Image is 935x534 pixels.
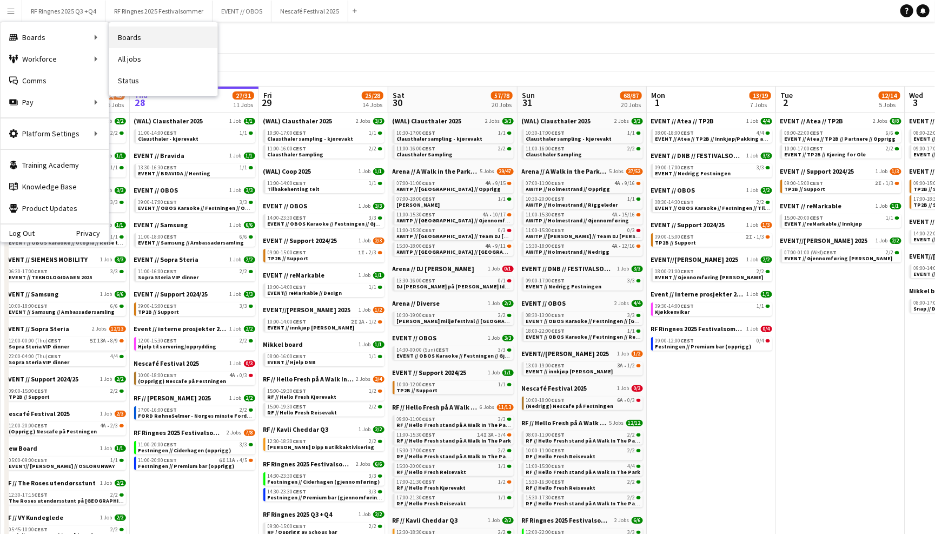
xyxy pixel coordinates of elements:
[785,180,899,192] a: 09:00-15:00CEST2I•1/3TP2B // Support
[502,118,514,124] span: 3/3
[397,151,453,158] span: Clausthaler Sampling
[655,234,694,240] span: 09:00-15:00
[526,201,618,208] span: AWITP // Holmestrand // Riggeleder
[785,249,899,261] a: 07:00-01:00 (Wed)CEST2/2EVENT // Gjennomføring [PERSON_NAME]
[757,234,765,240] span: 1/3
[526,130,565,136] span: 10:30-17:00
[651,221,772,229] a: EVENT // Support 2024/251 Job1/3
[876,181,882,186] span: 2I
[293,129,307,136] span: CEST
[268,249,382,261] a: 09:00-15:00CEST1I•2/3TP2B // Support
[785,129,899,142] a: 08:00-22:00CEST6/6EVENT // Atea // TP2B // Partnere // Opprigg
[526,195,641,208] a: 10:30-20:00CEST1/1AWITP // Holmestrand // Riggeleder
[886,130,894,136] span: 6/6
[526,135,612,142] span: Clausthaler sampling - kjørevakt
[526,181,641,186] div: •
[526,212,641,217] div: •
[397,212,436,217] span: 11:00-15:30
[1,229,35,238] a: Log Out
[609,168,624,175] span: 5 Jobs
[268,250,307,255] span: 09:00-15:00
[747,118,759,124] span: 1 Job
[1,197,109,219] a: Product Updates
[422,180,436,187] span: CEST
[785,146,824,151] span: 10:00-17:00
[651,117,714,125] span: EVENT // Atea // TP2B
[655,199,770,211] a: 08:30-14:30CEST2/2EVENT // OBOS Karaoke // Festningen // Tilbakelevering
[397,228,436,233] span: 11:00-15:30
[526,129,641,142] a: 10:30-17:00CEST1/1Clausthaler sampling - kjørevakt
[22,1,105,22] button: RF Ringnes 2025 Q3 +Q4
[486,118,500,124] span: 2 Jobs
[628,228,635,233] span: 0/3
[873,118,888,124] span: 2 Jobs
[651,221,772,255] div: EVENT // Support 2024/251 Job1/309:00-15:00CEST2I•1/3TP2B // Support
[526,228,565,233] span: 11:00-15:30
[622,243,635,249] span: 12/16
[356,118,371,124] span: 2 Jobs
[651,151,772,186] div: EVENT // DNB // FESTIVALSOMMER 20251 Job3/309:00-17:00CEST3/3EVENT // Nedrigg Festningen
[757,165,765,170] span: 3/3
[268,180,382,192] a: 11:00-14:00CEST1/1Tilbakehenting telt
[422,227,436,234] span: CEST
[552,180,565,187] span: CEST
[397,129,512,142] a: 10:30-17:00CEST1/1Clausthaler sampling - kjørevakt
[134,186,255,194] a: EVENT // OBOS1 Job3/3
[612,243,618,249] span: 4A
[397,195,512,208] a: 07:00-18:00CEST1/1[PERSON_NAME]
[244,222,255,228] span: 6/6
[134,151,255,160] a: EVENT // Bravida1 Job1/1
[138,199,253,211] a: 09:00-17:00CEST3/3EVENT // OBOS Karaoke // Festningen // Opprigg
[626,168,643,175] span: 37/52
[890,118,901,124] span: 8/8
[628,146,635,151] span: 2/2
[785,186,826,193] span: TP2B // Support
[526,181,565,186] span: 07:00-11:00
[293,249,307,256] span: CEST
[111,200,118,205] span: 3/3
[263,167,384,175] a: (WAL) Coop 20251 Job1/1
[293,145,307,152] span: CEST
[1,70,109,91] a: Comms
[761,118,772,124] span: 4/4
[138,165,177,170] span: 13:30-16:30
[138,170,211,177] span: EVENT // BRAVIDA // Henting
[164,164,177,171] span: CEST
[138,233,253,246] a: 11:00-18:00CEST6/6EVENT // Samsung // Ambassadørsamling
[263,236,337,245] span: EVENT // Support 2024/25
[552,195,565,202] span: CEST
[612,212,618,217] span: 4A
[780,167,901,202] div: EVENT // Support 2024/251 Job1/309:00-15:00CEST2I•1/3TP2B // Support
[268,146,307,151] span: 11:00-16:00
[393,167,478,175] span: Arena // A Walk in the Park 2025
[757,200,765,205] span: 2/2
[397,243,436,249] span: 15:30-18:00
[105,1,213,22] button: RF Ringnes 2025 Festivalsommer
[1,154,109,176] a: Training Academy
[369,146,377,151] span: 2/2
[785,151,866,158] span: EVENT // TP2B // Kjøring for Ole
[522,167,643,175] a: Arena // A Walk in the Park 20255 Jobs37/52
[522,167,643,265] div: Arena // A Walk in the Park 20255 Jobs37/5207:00-11:00CEST4A•9/16AWITP // Holmestrand // Opprigg1...
[681,233,694,240] span: CEST
[373,118,384,124] span: 3/3
[397,180,512,192] a: 07:00-11:00CEST4A•9/15AWITP // [GEOGRAPHIC_DATA] // Opprigg
[263,117,384,125] a: (WAL) Clausthaler 20252 Jobs3/3
[397,211,512,223] a: 11:00-15:30CEST4A•10/17AWITP // [GEOGRAPHIC_DATA] // Gjennomføring
[651,186,772,194] a: EVENT // OBOS1 Job2/2
[138,130,177,136] span: 11:00-14:00
[111,130,118,136] span: 2/2
[785,145,899,157] a: 10:00-17:00CEST2/2EVENT // TP2B // Kjøring for Ole
[230,153,242,159] span: 1 Job
[552,145,565,152] span: CEST
[134,221,255,229] a: EVENT // Samsung1 Job6/6
[890,203,901,209] span: 1/1
[526,227,641,239] a: 11:00-15:30CEST0/3AWITP // [PERSON_NAME] // Team DJ [PERSON_NAME]
[397,248,534,255] span: AWITP // Kristiansand // Nedrigg
[271,1,348,22] button: Nescafé Festival 2025
[268,214,382,227] a: 14:00-23:30CEST3/3EVENT // OBOS Karaoke // Festningen // Gjennomføring
[268,129,382,142] a: 10:30-17:00CEST1/1Clausthaler sampling - kjørevakt
[615,181,621,186] span: 4A
[780,117,901,167] div: EVENT // Atea // TP2B2 Jobs8/808:00-22:00CEST6/6EVENT // Atea // TP2B // Partnere // Opprigg10:00...
[785,181,899,186] div: •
